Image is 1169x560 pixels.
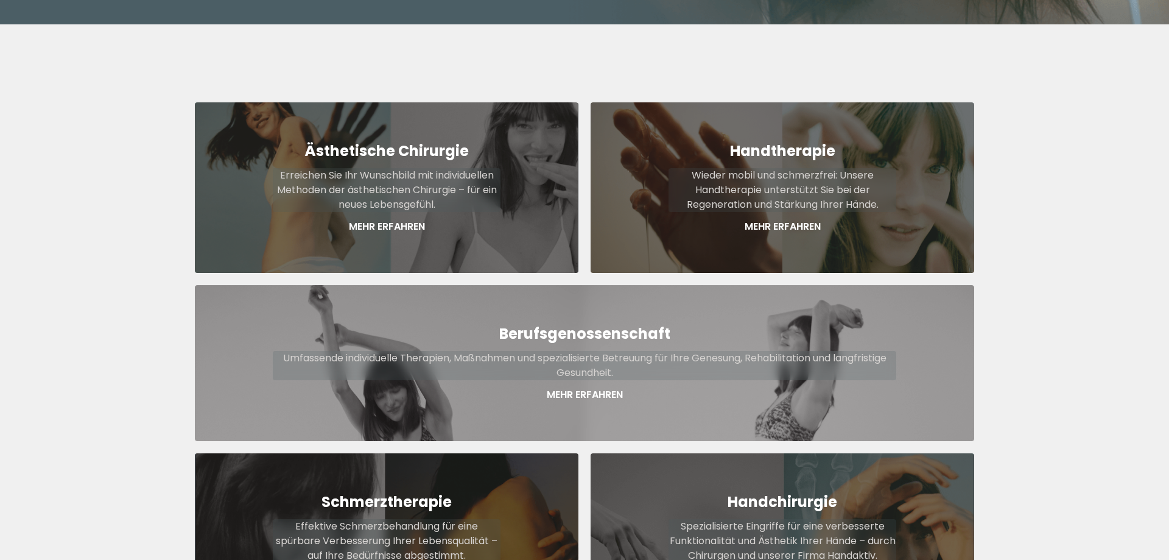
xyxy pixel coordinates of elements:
a: HandtherapieWieder mobil und schmerzfrei: Unsere Handtherapie unterstützt Sie bei der Regeneratio... [591,102,974,273]
strong: Handtherapie [730,141,835,161]
strong: Ästhetische Chirurgie [304,141,469,161]
strong: Handchirurgie [728,492,837,512]
p: Mehr Erfahren [669,219,896,234]
strong: Berufsgenossenschaft [499,324,670,344]
a: BerufsgenossenschaftUmfassende individuelle Therapien, Maßnahmen und spezialisierte Betreuung für... [195,285,974,441]
p: Erreichen Sie Ihr Wunschbild mit individuellen Methoden der ästhetischen Chirurgie – für ein neue... [273,168,500,212]
strong: Schmerztherapie [321,492,452,512]
p: Mehr Erfahren [273,388,896,402]
p: Umfassende individuelle Therapien, Maßnahmen und spezialisierte Betreuung für Ihre Genesung, Reha... [273,351,896,380]
a: Ästhetische ChirurgieErreichen Sie Ihr Wunschbild mit individuellen Methoden der ästhetischen Chi... [195,102,578,273]
p: Wieder mobil und schmerzfrei: Unsere Handtherapie unterstützt Sie bei der Regeneration und Stärku... [669,168,896,212]
p: Mehr Erfahren [273,219,500,234]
